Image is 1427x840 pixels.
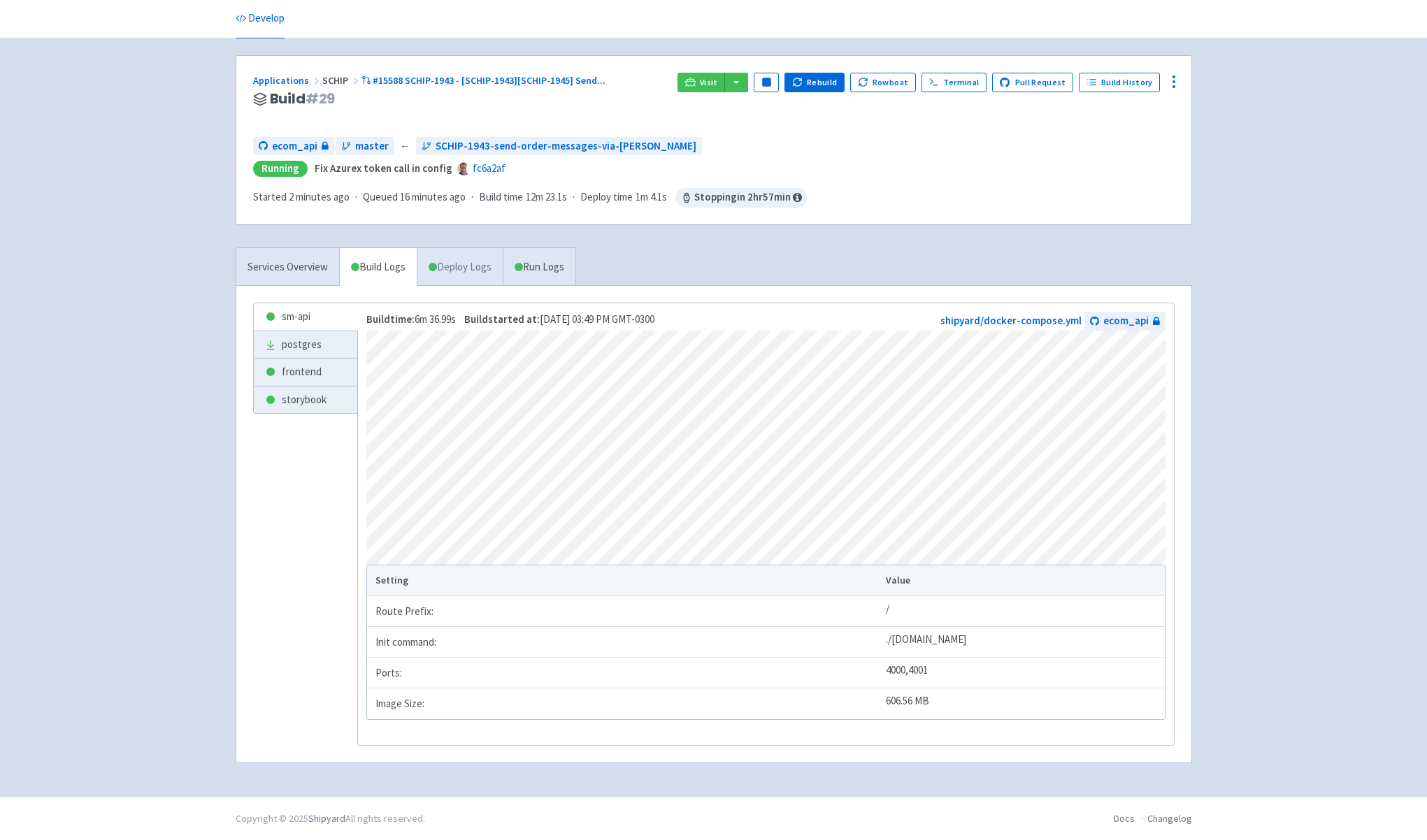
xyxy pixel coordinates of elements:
span: 1m 4.1s [636,189,667,205]
td: / [882,596,1165,627]
span: ecom_api [272,138,317,154]
a: ecom_api [253,137,334,156]
button: Rebuild [784,73,845,92]
a: master [336,137,394,156]
button: Pause [754,73,779,92]
td: 4000,4001 [882,658,1165,688]
a: Terminal [922,73,987,92]
strong: Fix Azurex token call in config [315,161,452,175]
a: Pull Request [992,73,1074,92]
span: Build time [479,189,523,205]
a: #15588 SCHIP-1943 - [SCHIP-1943][SCHIP-1945] Send... [361,74,608,87]
span: [DATE] 03:49 PM GMT-0300 [464,312,654,326]
a: frontend [254,359,357,386]
span: Stopping in 2 hr 57 min [675,188,808,208]
span: master [355,138,389,154]
td: Route Prefix: [367,596,882,627]
span: Deploy time [580,189,633,205]
td: Image Size: [367,688,882,719]
th: Setting [367,565,882,596]
td: 606.56 MB [882,688,1165,719]
span: 12m 23.1s [526,189,567,205]
a: Visit [677,73,725,92]
a: storybook [254,386,357,414]
div: · · · [253,188,808,208]
a: Build Logs [340,248,417,287]
a: Shipyard [308,812,345,825]
button: Rowboat [850,73,916,92]
td: Ports: [367,658,882,688]
span: Queued [363,190,466,203]
a: postgres [254,331,357,359]
span: Visit [700,77,718,88]
strong: Build started at: [464,312,540,326]
span: SCHIP-1943-send-order-messages-via-[PERSON_NAME] [436,138,696,154]
span: # 29 [306,89,336,108]
a: Docs [1114,812,1135,825]
span: 6m 36.99s [366,312,456,326]
a: Applications [253,74,322,87]
time: 2 minutes ago [289,190,350,203]
span: ← [400,138,410,154]
a: fc6a2af [473,161,505,175]
td: Init command: [367,627,882,658]
a: SCHIP-1943-send-order-messages-via-[PERSON_NAME] [416,137,702,156]
a: sm-api [254,303,357,331]
time: 16 minutes ago [400,190,466,203]
a: Run Logs [503,248,575,287]
span: ecom_api [1103,313,1149,329]
span: SCHIP [322,74,361,87]
span: Build [270,91,336,107]
div: Copyright © 2025 All rights reserved. [236,811,425,826]
span: Started [253,190,350,203]
a: ecom_api [1084,312,1166,331]
td: ./[DOMAIN_NAME] [882,627,1165,658]
th: Value [882,565,1165,596]
a: shipyard/docker-compose.yml [940,314,1082,327]
strong: Build time: [366,312,415,326]
a: Services Overview [236,248,339,287]
a: Changelog [1147,812,1192,825]
a: Deploy Logs [417,248,503,287]
a: Build History [1079,73,1160,92]
span: #15588 SCHIP-1943 - [SCHIP-1943][SCHIP-1945] Send ... [373,74,605,87]
div: Running [253,161,308,177]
